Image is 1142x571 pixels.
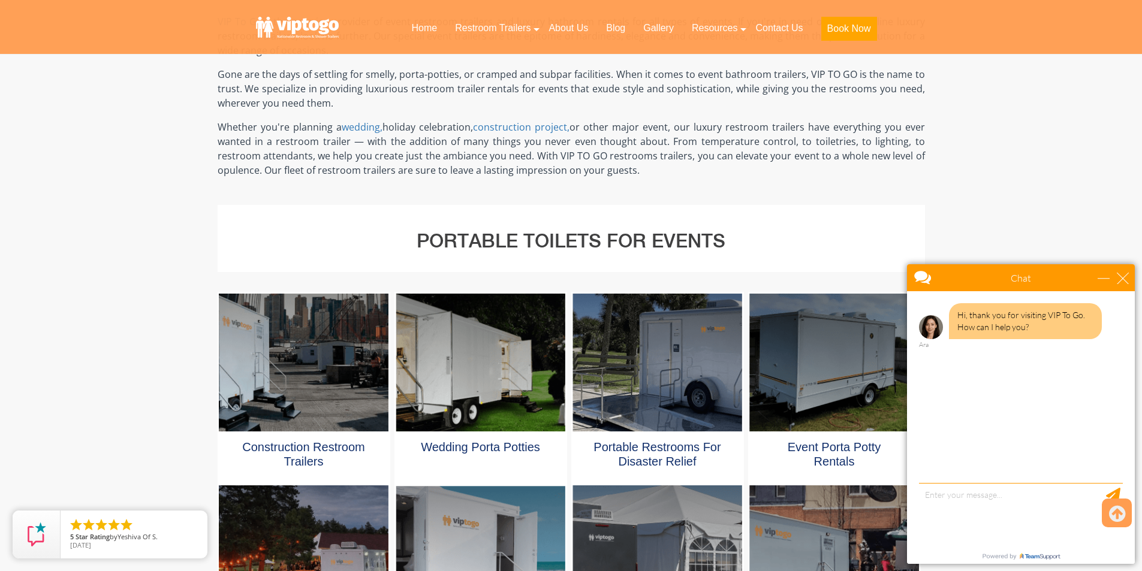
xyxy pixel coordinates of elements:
[593,440,721,468] a: Portable Restrooms for Disaster Relief
[25,522,49,546] img: Review Rating
[76,532,110,541] span: Star Rating
[107,518,121,532] li: 
[230,229,912,255] h2: Portable Toilets for Events
[900,257,1142,571] iframe: Live Chat Box
[242,440,365,468] a: Construction Restroom Trailers
[82,518,96,532] li: 
[473,120,570,134] a: construction project,
[69,518,83,532] li: 
[402,15,446,41] a: Home
[117,532,158,541] span: Yeshiva Of S.
[788,440,881,468] a: Event porta potty rentals
[218,67,925,110] p: Gone are the days of settling for smelly, porta-potties, or cramped and subpar facilities. When i...
[218,120,925,177] p: Whether you're planning a holiday celebration, or other major event, our luxury restroom trailers...
[540,15,597,41] a: About Us
[421,440,540,454] a: Wedding porta potties
[821,17,877,41] button: Book Now
[70,533,198,542] span: by
[446,15,540,41] a: Restroom Trailers
[70,532,74,541] span: 5
[342,120,382,134] a: wedding,
[597,15,634,41] a: Blog
[94,518,109,532] li: 
[683,15,746,41] a: Resources
[634,15,683,41] a: Gallery
[746,15,812,41] a: Contact Us
[812,15,886,48] a: Book Now
[119,518,134,532] li: 
[70,540,91,549] span: [DATE]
